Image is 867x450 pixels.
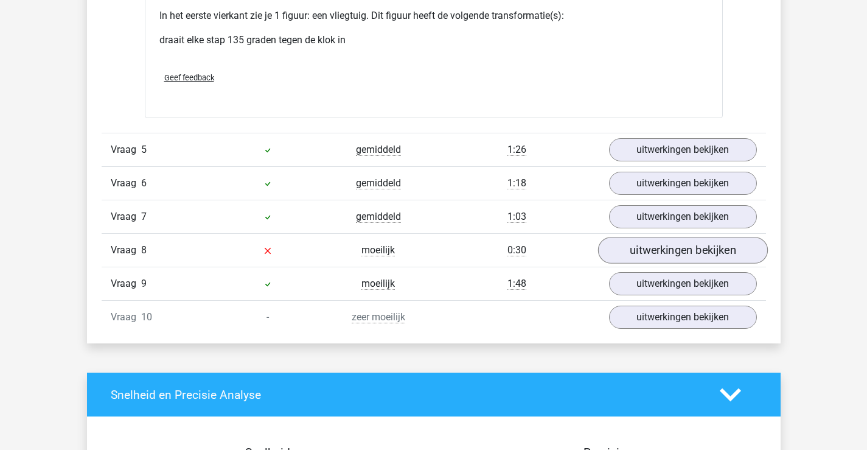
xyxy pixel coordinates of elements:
[111,276,141,291] span: Vraag
[507,211,526,223] span: 1:03
[111,209,141,224] span: Vraag
[609,138,757,161] a: uitwerkingen bekijken
[159,33,708,47] p: draait elke stap 135 graden tegen de klok in
[361,278,395,290] span: moeilijk
[141,311,152,323] span: 10
[609,272,757,295] a: uitwerkingen bekijken
[507,244,526,256] span: 0:30
[356,144,401,156] span: gemiddeld
[141,177,147,189] span: 6
[356,211,401,223] span: gemiddeld
[609,306,757,329] a: uitwerkingen bekijken
[141,278,147,289] span: 9
[141,144,147,155] span: 5
[141,244,147,256] span: 8
[507,144,526,156] span: 1:26
[111,142,141,157] span: Vraag
[111,243,141,258] span: Vraag
[159,9,708,23] p: In het eerste vierkant zie je 1 figuur: een vliegtuig. Dit figuur heeft de volgende transformatie...
[212,310,323,325] div: -
[111,388,702,402] h4: Snelheid en Precisie Analyse
[356,177,401,189] span: gemiddeld
[111,176,141,191] span: Vraag
[609,205,757,228] a: uitwerkingen bekijken
[164,73,214,82] span: Geef feedback
[597,237,767,264] a: uitwerkingen bekijken
[507,177,526,189] span: 1:18
[111,310,141,325] span: Vraag
[352,311,405,323] span: zeer moeilijk
[141,211,147,222] span: 7
[609,172,757,195] a: uitwerkingen bekijken
[361,244,395,256] span: moeilijk
[507,278,526,290] span: 1:48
